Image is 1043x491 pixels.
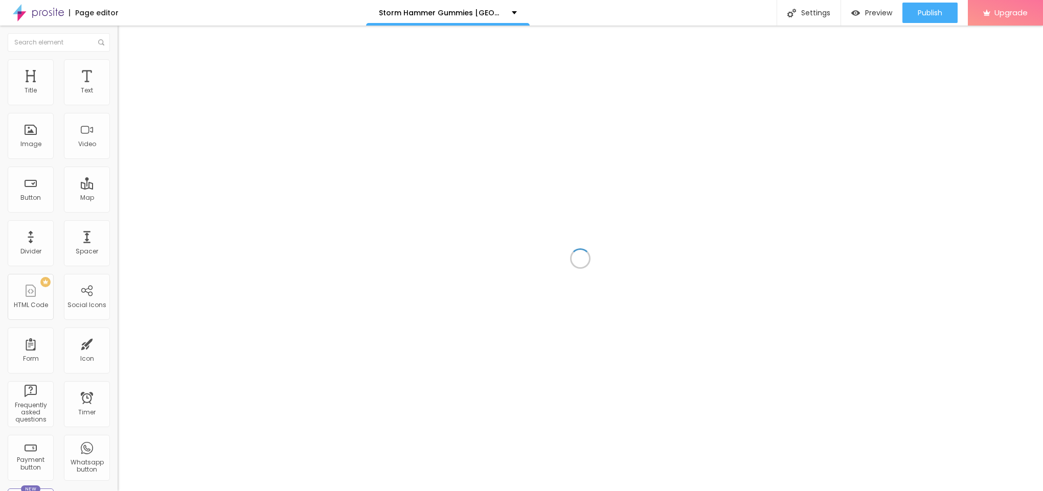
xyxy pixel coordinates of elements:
div: Whatsapp button [66,459,107,474]
img: Icone [98,39,104,45]
button: Preview [841,3,902,23]
div: HTML Code [14,301,48,309]
img: view-1.svg [851,9,860,17]
div: Title [25,87,37,94]
div: Social Icons [67,301,106,309]
div: Frequently asked questions [10,402,51,424]
div: Map [80,194,94,201]
input: Search element [8,33,110,52]
div: Image [20,141,41,148]
div: Timer [78,409,96,416]
img: Icone [787,9,796,17]
div: Icon [80,355,94,362]
p: Storm Hammer Gummies [GEOGRAPHIC_DATA] [379,9,504,16]
div: Button [20,194,41,201]
div: Divider [20,248,41,255]
div: Page editor [69,9,119,16]
span: Upgrade [994,8,1028,17]
div: Form [23,355,39,362]
div: Text [81,87,93,94]
div: Payment button [10,456,51,471]
div: Spacer [76,248,98,255]
button: Publish [902,3,958,23]
span: Publish [918,9,942,17]
span: Preview [865,9,892,17]
div: Video [78,141,96,148]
